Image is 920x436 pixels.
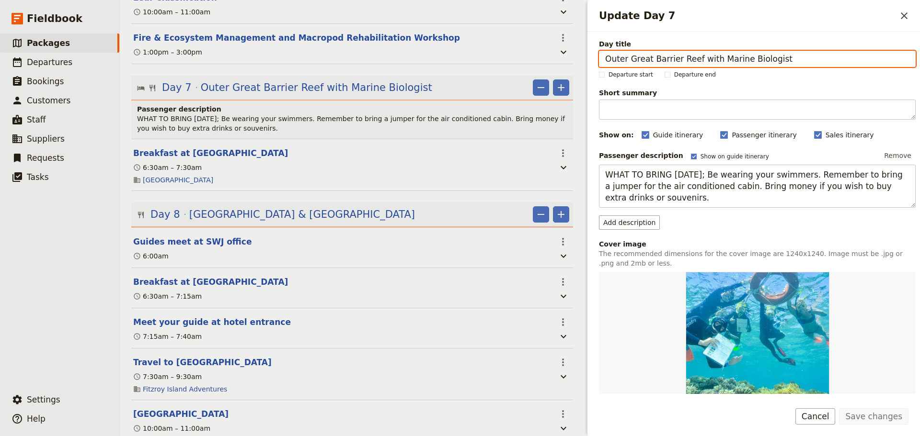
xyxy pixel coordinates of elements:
span: Outer Great Barrier Reef with Marine Biologist [201,80,432,95]
div: 6:30am – 7:15am [133,291,202,301]
span: Tasks [27,172,49,182]
div: 7:30am – 9:30am [133,372,202,381]
a: [GEOGRAPHIC_DATA] [143,175,213,185]
button: Edit this itinerary item [133,408,229,420]
button: Add [553,79,569,96]
a: Fitzroy Island Adventures [143,384,227,394]
span: Packages [27,38,70,48]
h4: Passenger description [137,104,569,114]
button: Edit this itinerary item [133,32,460,44]
button: Remove [533,79,549,96]
textarea: WHAT TO BRING [DATE]; Be wearing your swimmers. Remember to bring a jumper for the air conditione... [599,165,916,208]
button: Close drawer [896,8,912,24]
button: Edit this itinerary item [133,147,288,159]
button: Edit this itinerary item [133,357,272,368]
div: Show on: [599,130,634,140]
span: Passenger itinerary [732,130,796,140]
button: Actions [555,30,571,46]
button: Edit this itinerary item [133,316,291,328]
button: Edit day information [137,80,432,95]
div: 6:30am – 7:30am [133,163,202,172]
span: Show on guide itinerary [701,153,769,160]
textarea: Short summary [599,100,916,120]
div: 10:00am – 11:00am [133,7,210,17]
button: Add [553,206,569,223]
div: 10:00am – 11:00am [133,424,210,433]
span: Short summary [599,88,916,98]
span: Guide itinerary [653,130,703,140]
div: 7:15am – 7:40am [133,332,202,341]
button: Add description [599,215,660,230]
button: Edit this itinerary item [133,236,252,247]
label: Passenger description [599,151,683,160]
span: Day 7 [162,80,192,95]
span: Suppliers [27,134,65,144]
button: Cancel [795,408,836,425]
span: Help [27,414,46,424]
span: Bookings [27,77,64,86]
h2: Update Day 7 [599,9,896,23]
p: The recommended dimensions for the cover image are 1240x1240. Image must be .jpg or .png and 2mb ... [599,249,916,268]
span: [GEOGRAPHIC_DATA] & [GEOGRAPHIC_DATA] [189,207,415,222]
span: Departure end [674,71,716,78]
div: 1:00pm – 3:00pm [133,47,202,57]
span: Sales itinerary [826,130,874,140]
span: Settings [27,395,60,404]
input: Day title [599,51,916,67]
button: Actions [555,145,571,161]
span: Departure start [609,71,653,78]
span: Day title [599,39,916,49]
span: Staff [27,115,46,124]
p: WHAT TO BRING [DATE]; Be wearing your swimmers. Remember to bring a jumper for the air conditione... [137,114,569,133]
span: Fieldbook [27,11,82,26]
button: Actions [555,274,571,290]
button: Actions [555,314,571,330]
button: Remove [880,148,916,163]
button: Save changes [839,408,908,425]
button: Actions [555,406,571,422]
div: Cover image [599,239,916,249]
button: Actions [555,234,571,250]
button: Edit day information [137,207,415,222]
button: Remove [533,206,549,223]
div: 6:00am [133,251,169,261]
img: https://d33jgr8dhgav85.cloudfront.net/638dda354696e2626e419d95/66e90be487a8c9f7662c8def?Expires=1... [686,272,829,415]
span: Requests [27,153,64,163]
span: Customers [27,96,70,105]
button: Edit this itinerary item [133,276,288,288]
span: Departures [27,57,72,67]
span: Day 8 [150,207,180,222]
button: Actions [555,354,571,370]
